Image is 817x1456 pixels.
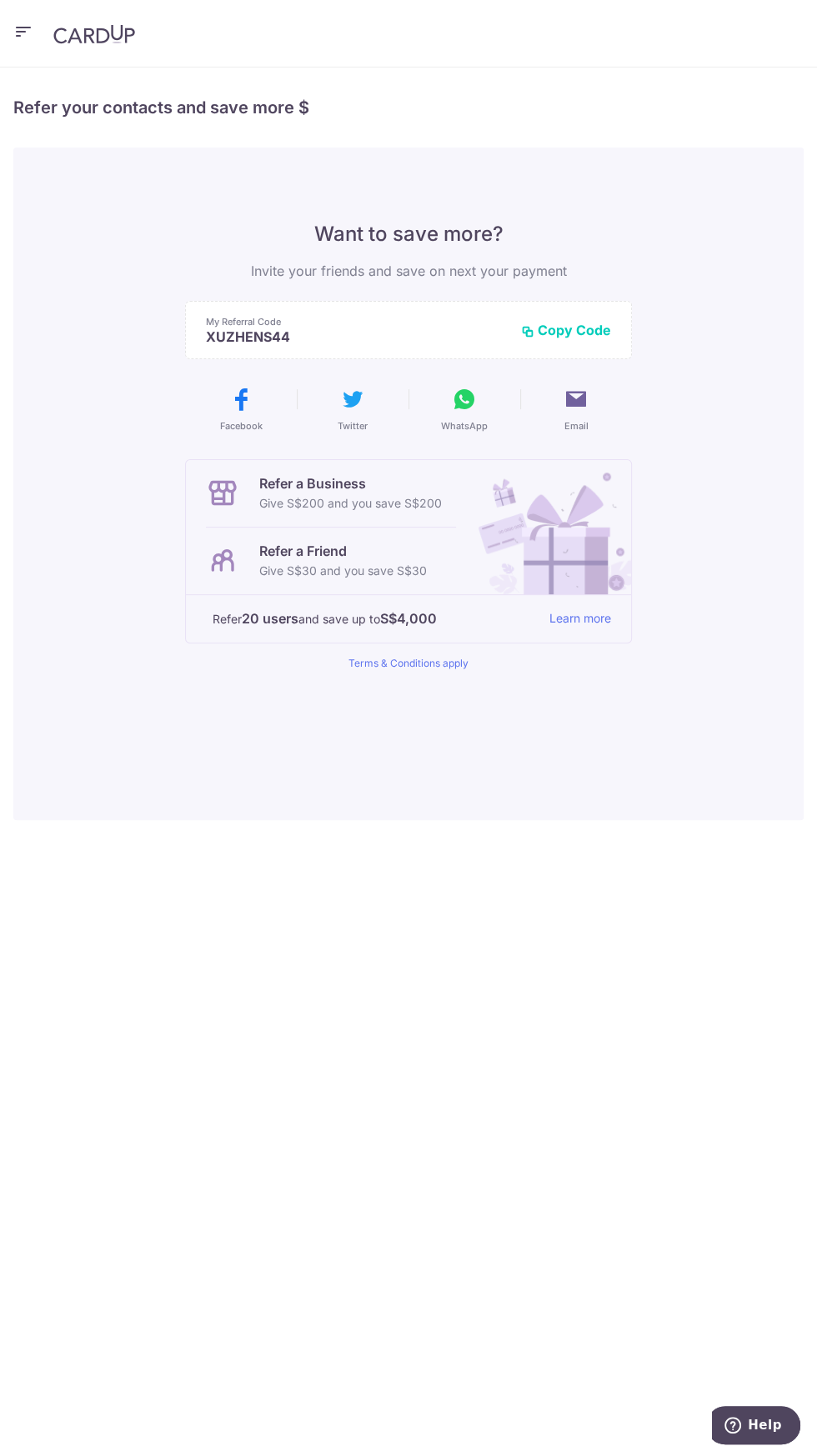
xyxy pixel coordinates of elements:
[220,419,263,433] span: Facebook
[338,419,368,433] span: Twitter
[348,657,469,669] a: Terms & Conditions apply
[415,386,514,433] button: WhatsApp
[206,328,508,345] p: XUZHENS44
[259,473,442,493] p: Refer a Business
[185,261,632,281] p: Invite your friends and save on next your payment
[564,419,589,433] span: Email
[303,386,402,433] button: Twitter
[206,315,508,328] p: My Referral Code
[441,419,488,433] span: WhatsApp
[36,12,70,27] span: Help
[527,386,625,433] button: Email
[192,386,290,433] button: Facebook
[463,460,631,594] img: Refer
[13,94,804,121] h4: Refer your contacts and save more $
[53,24,135,44] img: CardUp
[242,608,298,628] strong: 20 users
[259,561,427,581] p: Give S$30 and you save S$30
[259,493,442,513] p: Give S$200 and you save S$200
[549,608,611,629] a: Learn more
[712,1406,800,1448] iframe: Opens a widget where you can find more information
[259,541,427,561] p: Refer a Friend
[185,221,632,248] p: Want to save more?
[213,608,536,629] p: Refer and save up to
[380,608,437,628] strong: S$4,000
[521,322,611,338] button: Copy Code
